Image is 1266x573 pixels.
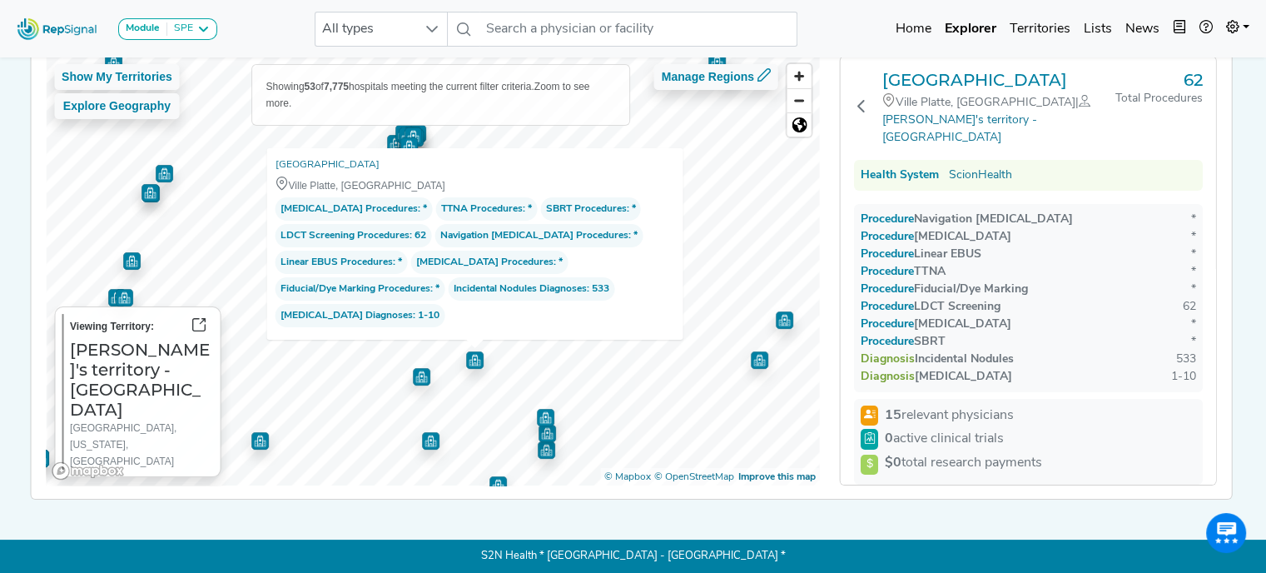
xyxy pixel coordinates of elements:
div: Map marker [405,127,422,145]
h3: [GEOGRAPHIC_DATA] [882,70,1115,90]
div: Fiducial/Dye Marking [861,281,1028,298]
div: [MEDICAL_DATA] [861,368,1012,386]
div: Map marker [387,135,405,152]
div: Map marker [399,127,416,145]
input: Search a physician or facility [479,12,797,47]
span: Zoom out [787,89,812,112]
div: Map marker [406,129,424,147]
div: Linear EBUS [861,246,981,263]
strong: 0 [885,432,893,446]
div: Map marker [413,368,430,386]
button: ModuleSPE [118,18,217,40]
span: Procedure [877,283,914,296]
div: Map marker [538,441,555,459]
b: 7,775 [324,81,349,92]
div: Map marker [751,351,768,369]
a: OpenStreetMap [654,472,734,482]
span: Showing of hospitals meeting the current filter criteria. [266,81,534,92]
span: Procedure [877,266,914,278]
div: LDCT Screening [861,298,1000,316]
button: Manage Regions [654,64,778,90]
div: Map marker [395,125,413,142]
div: 1-10 [1171,368,1196,386]
a: ScionHealth [949,167,1012,184]
a: News [1119,12,1166,46]
span: relevant physicians [885,406,1014,426]
button: Show My Territories [54,64,180,90]
div: Map marker [156,165,173,182]
span: Procedure [877,231,914,243]
span: Procedure [877,301,914,313]
span: LDCT Screening Procedures [280,227,409,244]
button: Reset bearing to north [787,112,812,137]
span: : 533 [448,277,614,301]
span: Reset zoom [787,113,812,137]
div: Map marker [395,147,412,165]
button: Go to territory page [185,314,213,340]
span: Fiducial/Dye Marking Procedures [280,281,429,297]
a: Explorer [938,12,1003,46]
div: Map marker [32,450,49,467]
div: Map marker [142,185,160,202]
h3: [PERSON_NAME]'s territory - [GEOGRAPHIC_DATA] [70,340,213,420]
div: 62 [1183,298,1196,316]
a: Territories [1003,12,1077,46]
div: Map marker [539,425,556,442]
div: Map marker [141,184,159,202]
span: Procedure [877,318,914,331]
canvas: Map [46,56,828,495]
span: TTNA Procedures [440,201,522,217]
div: Map marker [116,289,133,306]
div: [MEDICAL_DATA] [861,316,1011,333]
a: Mapbox logo [51,461,124,481]
div: Map marker [776,311,793,329]
div: Map marker [537,409,554,426]
strong: 15 [885,409,901,422]
span: Navigation [MEDICAL_DATA] Procedures [439,227,628,244]
div: Map marker [251,432,269,450]
div: Map marker [466,351,484,369]
span: : 1-10 [275,304,444,327]
div: SBRT [861,333,946,351]
div: Map marker [105,54,122,72]
span: [MEDICAL_DATA] Procedures [415,254,553,271]
span: | [1075,97,1094,109]
span: All types [315,12,415,46]
div: Ville Platte, [GEOGRAPHIC_DATA] [882,93,1115,147]
a: Home [889,12,938,46]
button: Explore Geography [54,93,180,119]
p: S2N Health * [GEOGRAPHIC_DATA] - [GEOGRAPHIC_DATA] * [94,540,1173,573]
b: 53 [305,81,315,92]
span: Zoom to see more. [266,81,590,109]
h3: 62 [1115,70,1203,90]
span: active clinical trials [885,429,1004,449]
div: Map marker [123,252,141,270]
a: [GEOGRAPHIC_DATA] [275,157,379,173]
div: Total Procedures [1115,90,1203,107]
a: [PERSON_NAME]'s territory - [GEOGRAPHIC_DATA] [882,114,1037,144]
div: Incidental Nodules [861,351,1014,368]
span: Diagnosis [877,353,915,366]
div: [GEOGRAPHIC_DATA], [US_STATE], [GEOGRAPHIC_DATA] [70,420,213,470]
a: Lists [1077,12,1119,46]
button: Zoom out [787,88,812,112]
div: Map marker [708,53,726,71]
strong: $0 [885,456,901,470]
span: Incidental Nodules Diagnoses [453,281,586,297]
strong: Module [126,23,160,33]
span: Procedure [877,213,914,226]
span: [MEDICAL_DATA] Procedures [280,201,417,217]
div: Navigation [MEDICAL_DATA] [861,211,1073,228]
div: Map marker [422,432,439,450]
label: Viewing Territory: [70,318,154,335]
div: Map marker [400,137,418,155]
button: Zoom in [787,64,812,88]
span: Diagnosis [877,371,915,383]
button: Intel Book [1166,12,1193,46]
div: Map marker [489,476,507,494]
span: SBRT Procedures [545,201,626,217]
span: Procedure [877,336,914,348]
div: [MEDICAL_DATA] [861,228,1011,246]
div: Map marker [409,125,426,142]
a: Mapbox [604,472,651,482]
